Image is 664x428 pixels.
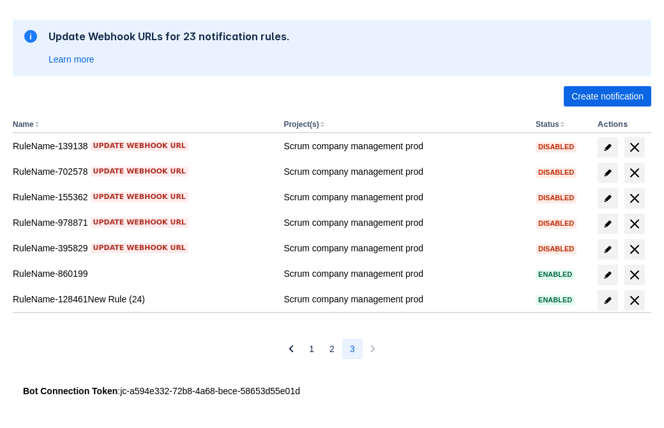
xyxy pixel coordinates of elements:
button: Previous [281,339,301,359]
button: Status [536,120,559,129]
span: Disabled [536,246,577,253]
span: 1 [309,339,314,359]
div: RuleName-978871 [13,216,273,229]
span: Enabled [536,297,575,304]
span: delete [627,216,642,232]
span: edit [603,270,613,280]
span: Update webhook URL [93,243,186,253]
div: RuleName-860199 [13,267,273,280]
span: delete [627,191,642,206]
span: delete [627,293,642,308]
button: Next [363,339,383,359]
span: delete [627,267,642,283]
span: Disabled [536,220,577,227]
button: Page 3 [342,339,363,359]
div: Scrum company management prod [283,293,525,306]
span: edit [603,193,613,203]
span: Update webhook URL [93,218,186,228]
span: 3 [350,339,355,359]
div: Scrum company management prod [283,191,525,203]
div: Scrum company management prod [283,216,525,229]
button: Create notification [564,86,651,107]
span: delete [627,165,642,181]
div: Scrum company management prod [283,165,525,178]
button: Page 1 [301,339,322,359]
span: Disabled [536,169,577,176]
span: delete [627,140,642,155]
th: Actions [592,117,651,133]
span: 2 [329,339,335,359]
span: edit [603,295,613,306]
nav: Pagination [281,339,382,359]
span: delete [627,242,642,257]
span: Update webhook URL [93,141,186,151]
div: RuleName-155362 [13,191,273,203]
a: Learn more [49,53,94,66]
div: RuleName-128461New Rule (24) [13,293,273,306]
span: Enabled [536,271,575,278]
span: Update webhook URL [93,192,186,202]
div: RuleName-139138 [13,140,273,152]
div: Scrum company management prod [283,267,525,280]
span: edit [603,219,613,229]
span: edit [603,168,613,178]
div: Scrum company management prod [283,242,525,255]
h2: Update Webhook URLs for 23 notification rules. [49,30,290,43]
span: Disabled [536,144,577,151]
span: Create notification [571,86,644,107]
span: edit [603,244,613,255]
strong: Bot Connection Token [23,386,117,396]
span: Update webhook URL [93,166,186,177]
div: Scrum company management prod [283,140,525,152]
span: information [23,29,38,44]
span: Disabled [536,195,577,202]
div: : jc-a594e332-72b8-4a68-bece-58653d55e01d [23,385,641,397]
button: Project(s) [283,120,319,129]
div: RuleName-702578 [13,165,273,178]
span: edit [603,142,613,152]
button: Name [13,120,34,129]
button: Page 2 [322,339,342,359]
div: RuleName-395829 [13,242,273,255]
